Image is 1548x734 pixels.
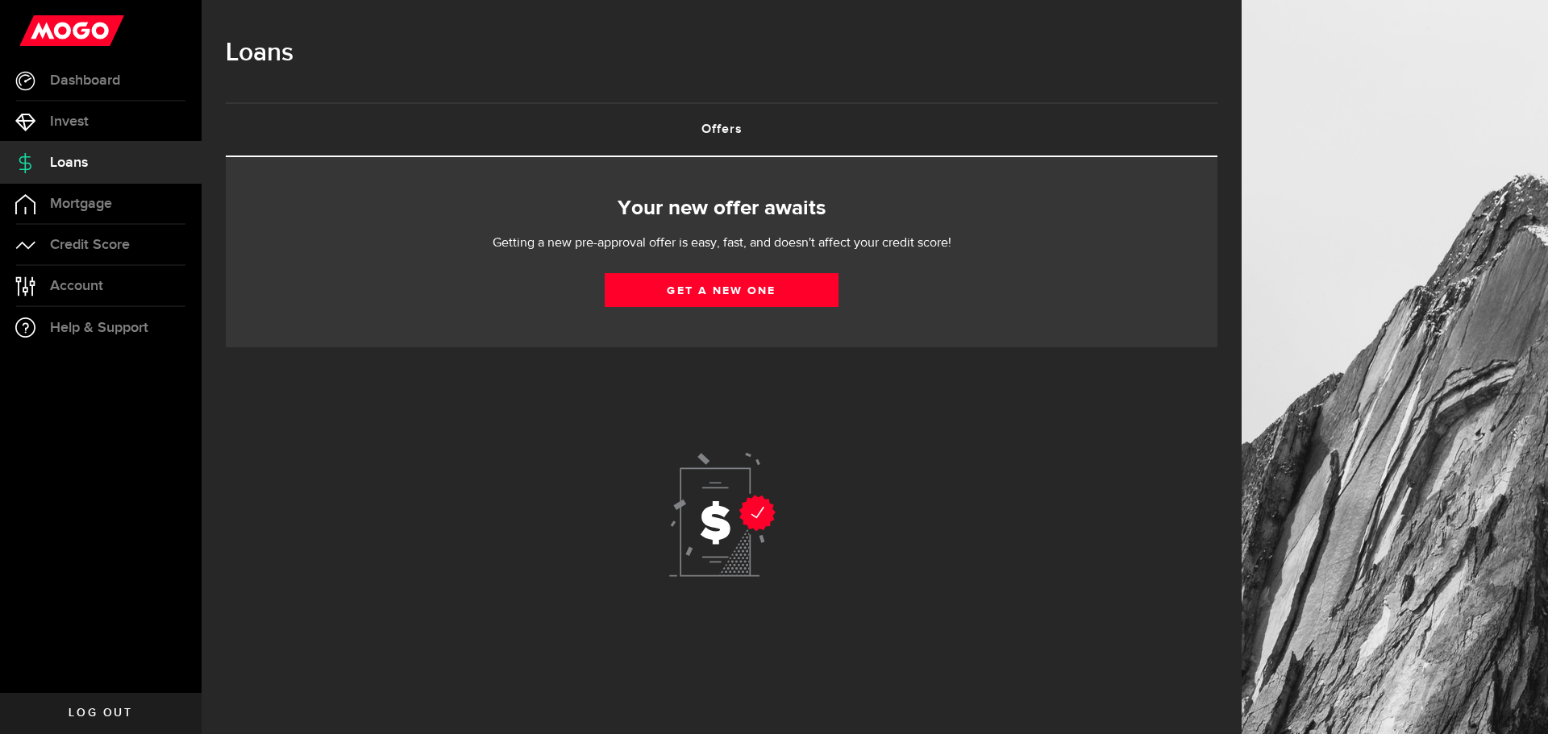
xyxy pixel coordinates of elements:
[50,197,112,211] span: Mortgage
[226,104,1217,156] a: Offers
[50,73,120,88] span: Dashboard
[69,707,132,719] span: Log out
[50,114,89,129] span: Invest
[50,156,88,170] span: Loans
[443,234,1000,253] p: Getting a new pre-approval offer is easy, fast, and doesn't affect your credit score!
[250,192,1193,226] h2: Your new offer awaits
[605,273,838,307] a: Get a new one
[50,238,130,252] span: Credit Score
[50,279,103,293] span: Account
[50,321,148,335] span: Help & Support
[226,32,1217,74] h1: Loans
[226,102,1217,157] ul: Tabs Navigation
